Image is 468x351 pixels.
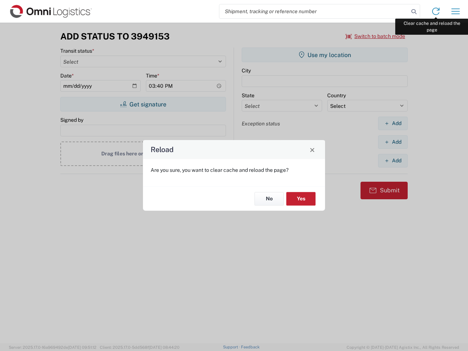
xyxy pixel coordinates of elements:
input: Shipment, tracking or reference number [219,4,409,18]
h4: Reload [151,144,174,155]
p: Are you sure, you want to clear cache and reload the page? [151,167,317,173]
button: Yes [286,192,316,205]
button: Close [307,144,317,155]
button: No [254,192,284,205]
